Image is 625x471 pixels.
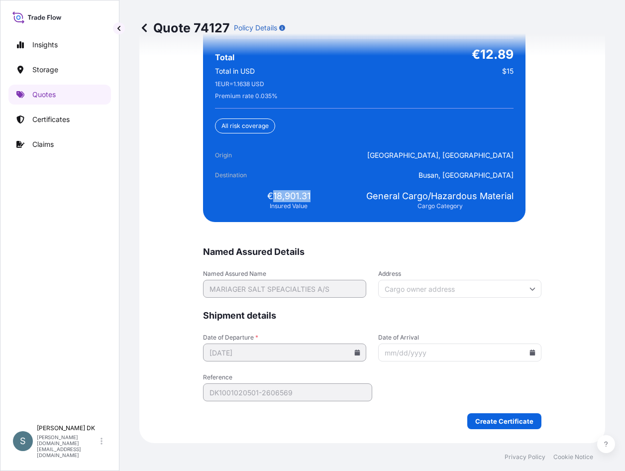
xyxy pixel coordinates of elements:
[8,60,111,80] a: Storage
[553,453,593,461] a: Cookie Notice
[367,150,514,160] span: [GEOGRAPHIC_DATA], [GEOGRAPHIC_DATA]
[32,90,56,100] p: Quotes
[215,118,275,133] div: All risk coverage
[267,190,311,202] span: €18,901.31
[139,20,230,36] p: Quote 74127
[203,270,366,278] span: Named Assured Name
[20,436,26,446] span: S
[215,92,278,100] span: Premium rate 0.035 %
[467,413,541,429] button: Create Certificate
[378,280,541,298] input: Cargo owner address
[234,23,277,33] p: Policy Details
[8,134,111,154] a: Claims
[502,66,514,76] span: $15
[475,416,533,426] p: Create Certificate
[417,202,463,210] span: Cargo Category
[215,150,271,160] span: Origin
[378,334,541,342] span: Date of Arrival
[32,40,58,50] p: Insights
[505,453,545,461] a: Privacy Policy
[215,52,234,62] span: Total
[215,66,255,76] span: Total in USD
[203,310,541,322] span: Shipment details
[203,383,372,401] input: Your internal reference
[418,170,514,180] span: Busan, [GEOGRAPHIC_DATA]
[32,65,58,75] p: Storage
[378,344,541,361] input: mm/dd/yyyy
[32,115,70,124] p: Certificates
[203,246,541,258] span: Named Assured Details
[366,190,514,202] span: General Cargo/Hazardous Material
[378,270,541,278] span: Address
[203,344,366,361] input: mm/dd/yyyy
[203,373,372,381] span: Reference
[270,202,308,210] span: Insured Value
[32,139,54,149] p: Claims
[8,110,111,129] a: Certificates
[215,170,271,180] span: Destination
[37,434,99,458] p: [PERSON_NAME][DOMAIN_NAME][EMAIL_ADDRESS][DOMAIN_NAME]
[8,35,111,55] a: Insights
[37,424,99,432] p: [PERSON_NAME] DK
[215,80,264,88] span: 1 EUR = 1.1638 USD
[203,334,366,342] span: Date of Departure
[8,85,111,105] a: Quotes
